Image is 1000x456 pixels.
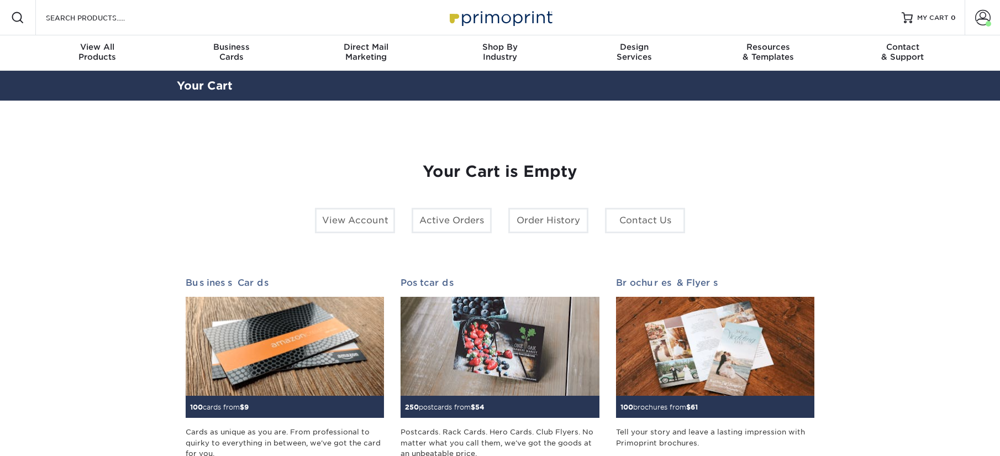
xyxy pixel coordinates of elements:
[244,403,249,411] span: 9
[190,403,249,411] small: cards from
[299,42,433,62] div: Marketing
[315,208,395,233] a: View Account
[701,42,835,52] span: Resources
[433,42,567,52] span: Shop By
[405,403,485,411] small: postcards from
[165,35,299,71] a: BusinessCards
[186,297,384,396] img: Business Cards
[616,297,814,396] img: Brochures & Flyers
[30,42,165,62] div: Products
[917,13,949,23] span: MY CART
[701,42,835,62] div: & Templates
[45,11,152,24] input: SEARCH PRODUCTS.....
[186,277,384,288] h2: Business Cards
[186,163,814,181] h1: Your Cart is Empty
[835,42,970,62] div: & Support
[508,208,588,233] a: Order History
[240,403,244,411] span: $
[951,14,956,22] span: 0
[620,403,698,411] small: brochures from
[475,403,485,411] span: 54
[412,208,492,233] a: Active Orders
[471,403,475,411] span: $
[691,403,698,411] span: 61
[165,42,299,62] div: Cards
[433,42,567,62] div: Industry
[701,35,835,71] a: Resources& Templates
[686,403,691,411] span: $
[177,79,233,92] a: Your Cart
[433,35,567,71] a: Shop ByIndustry
[835,35,970,71] a: Contact& Support
[190,403,203,411] span: 100
[401,297,599,396] img: Postcards
[835,42,970,52] span: Contact
[445,6,555,29] img: Primoprint
[401,277,599,288] h2: Postcards
[30,35,165,71] a: View AllProducts
[567,35,701,71] a: DesignServices
[620,403,633,411] span: 100
[165,42,299,52] span: Business
[567,42,701,52] span: Design
[30,42,165,52] span: View All
[616,277,814,288] h2: Brochures & Flyers
[567,42,701,62] div: Services
[605,208,685,233] a: Contact Us
[405,403,419,411] span: 250
[299,42,433,52] span: Direct Mail
[299,35,433,71] a: Direct MailMarketing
